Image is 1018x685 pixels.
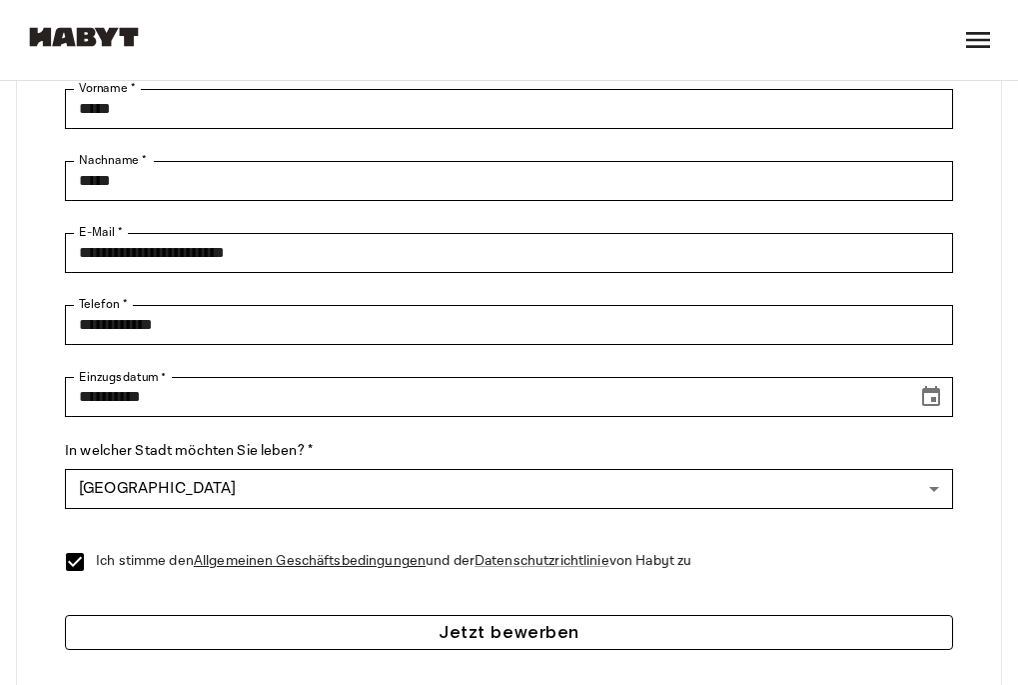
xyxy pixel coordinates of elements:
[24,27,144,47] img: Habyt
[194,552,426,570] a: Allgemeinen Geschäftsbedingungen
[911,377,951,417] button: Choose date, selected date is Sep 17, 2025
[79,296,127,313] label: Telefon *
[79,368,167,386] label: Einzugsdatum
[65,469,953,509] div: [GEOGRAPHIC_DATA]
[475,552,609,570] a: Datenschutzrichtlinie
[79,80,136,97] label: Vorname *
[79,224,123,241] label: E-Mail *
[96,551,691,572] p: Ich stimme den und der von Habyt zu
[65,615,953,650] button: Jetzt bewerben
[79,152,147,169] label: Nachname *
[65,441,953,462] label: In welcher Stadt möchten Sie leben? *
